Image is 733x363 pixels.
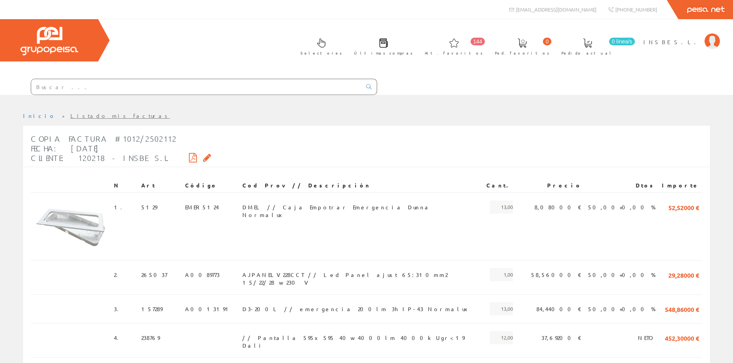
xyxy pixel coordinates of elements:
[665,331,699,344] span: 452,30000 €
[31,79,362,94] input: Buscar ...
[111,179,138,192] th: N
[561,49,614,57] span: Pedido actual
[242,268,480,281] span: AJPANELV228CCT // Led Panel ajust 65:310mm2 15/22/28 w 230 V
[615,6,657,13] span: [PHONE_NUMBER]
[239,179,483,192] th: Cod Prov // Descripción
[141,268,167,281] span: 265037
[141,201,157,214] span: 5129
[609,38,635,45] span: 0 línea/s
[34,201,108,252] img: Foto artículo (192x135.46566321731)
[185,302,232,315] span: A0013191
[588,302,656,315] span: 50,00+0,00 %
[242,302,473,315] span: D3-200L // emergencia 200lm 3h IP-43 Normalux
[117,334,124,341] a: .
[638,331,656,344] span: NETO
[114,331,124,344] span: 4
[543,38,551,45] span: 0
[417,32,487,60] a: 144 Art. favoritos
[346,32,417,60] a: Últimas compras
[31,134,177,162] span: Copia Factura #1012/2502112 Fecha: [DATE] Cliente: 120218 - INSBE S.L.
[189,155,197,160] i: Descargar PDF
[117,305,124,312] a: .
[490,302,513,315] span: 13,00
[301,49,342,57] span: Selectores
[495,49,549,57] span: Ped. favoritos
[141,302,162,315] span: 157289
[23,112,56,119] a: Inicio
[293,32,346,60] a: Selectores
[182,179,239,192] th: Código
[354,49,413,57] span: Últimas compras
[659,179,702,192] th: Importe
[585,179,659,192] th: Dtos
[588,201,656,214] span: 50,00+0,00 %
[138,179,182,192] th: Art
[668,201,699,214] span: 52,52000 €
[141,331,160,344] span: 238769
[516,179,585,192] th: Precio
[534,201,582,214] span: 8,08000 €
[185,268,220,281] span: A0089773
[516,6,596,13] span: [EMAIL_ADDRESS][DOMAIN_NAME]
[203,155,211,160] i: Solicitar por email copia de la factura
[242,331,480,344] span: // Pantalla 595x595 40w 4000lm 4000k Ugr<19 Dali
[490,268,513,281] span: 1,00
[114,302,124,315] span: 3
[185,201,219,214] span: EMER5124
[541,331,582,344] span: 37,69200 €
[114,201,127,214] span: 1
[120,204,127,211] a: .
[588,268,656,281] span: 50,00+0,00 %
[70,112,170,119] a: Listado mis facturas
[643,32,720,39] a: INSBE S.L.
[643,38,701,46] span: INSBE S.L.
[483,179,516,192] th: Cant.
[114,268,123,281] span: 2
[490,331,513,344] span: 12,00
[668,268,699,281] span: 29,28000 €
[20,27,78,55] img: Grupo Peisa
[425,49,483,57] span: Art. favoritos
[490,201,513,214] span: 13,00
[531,268,582,281] span: 58,56000 €
[536,302,582,315] span: 84,44000 €
[242,201,480,214] span: DMEL // Caja Empotrar Emergencia Dunna Normalux
[116,271,123,278] a: .
[471,38,485,45] span: 144
[665,302,699,315] span: 548,86000 €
